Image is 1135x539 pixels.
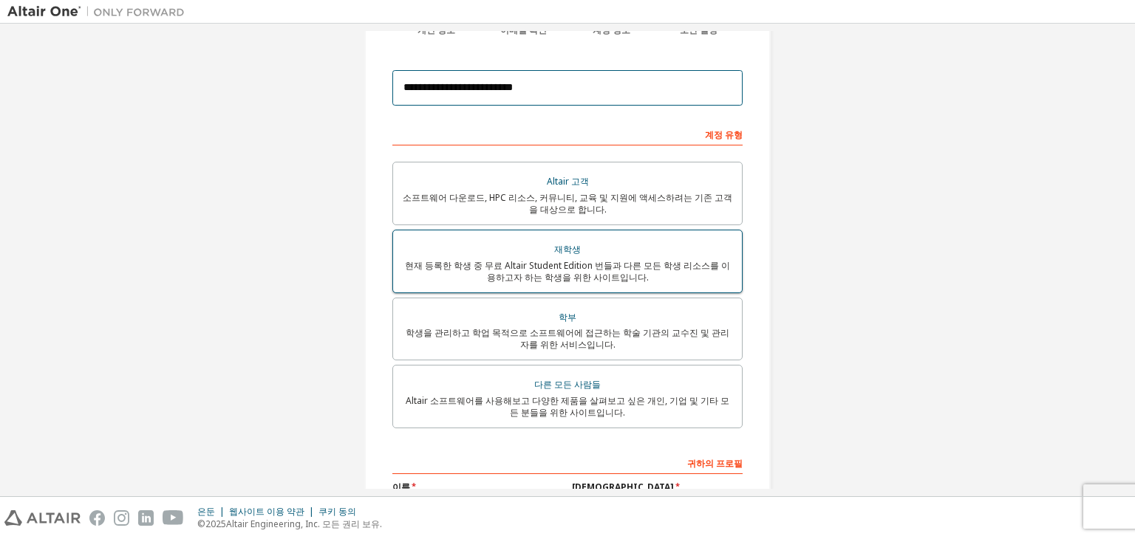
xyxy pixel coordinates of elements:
[226,518,382,530] font: Altair Engineering, Inc. 모든 권리 보유.
[197,518,205,530] font: ©
[405,259,730,284] font: 현재 등록한 학생 중 무료 Altair Student Edition 번들과 다른 모든 학생 리소스를 이용하고자 하는 학생을 위한 사이트입니다.
[163,510,184,526] img: youtube.svg
[4,510,81,526] img: altair_logo.svg
[534,378,601,391] font: 다른 모든 사람들
[392,481,410,493] font: 이름
[318,505,356,518] font: 쿠키 동의
[554,243,581,255] font: 재학생
[114,510,129,526] img: instagram.svg
[229,505,304,518] font: 웹사이트 이용 약관
[406,394,729,419] font: Altair 소프트웨어를 사용해보고 다양한 제품을 살펴보고 싶은 개인, 기업 및 기타 모든 분들을 위한 사이트입니다.
[89,510,105,526] img: facebook.svg
[403,191,732,216] font: 소프트웨어 다운로드, HPC 리소스, 커뮤니티, 교육 및 지원에 액세스하려는 기존 고객을 대상으로 합니다.
[138,510,154,526] img: linkedin.svg
[559,311,576,323] font: 학부
[406,326,729,351] font: 학생을 관리하고 학업 목적으로 소프트웨어에 접근하는 학술 기관의 교수진 및 관리자를 위한 서비스입니다.
[205,518,226,530] font: 2025
[547,175,589,188] font: Altair 고객
[7,4,192,19] img: 알타이르 원
[197,505,215,518] font: 은둔
[572,481,674,493] font: [DEMOGRAPHIC_DATA]
[705,128,743,141] font: 계정 유형
[687,457,743,470] font: 귀하의 프로필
